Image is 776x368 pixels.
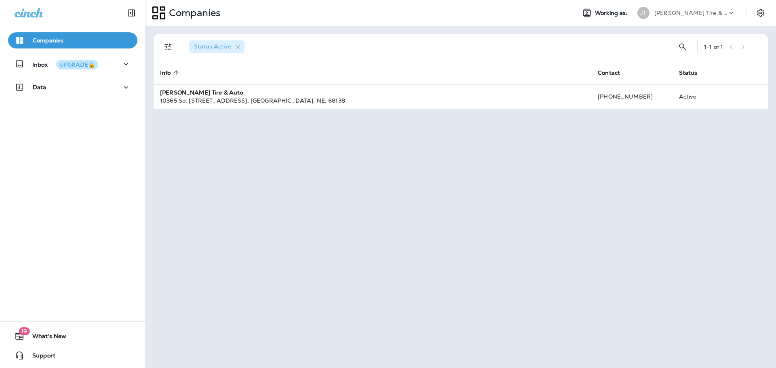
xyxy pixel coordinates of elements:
span: Contact [598,69,630,76]
p: [PERSON_NAME] Tire & Auto [654,10,727,16]
td: Active [673,84,724,109]
button: Support [8,347,137,364]
button: Settings [753,6,768,20]
button: Companies [8,32,137,48]
div: JT [637,7,649,19]
div: UPGRADE🔒 [59,62,95,67]
button: 19What's New [8,328,137,344]
div: 1 - 1 of 1 [704,44,723,50]
span: Contact [598,69,620,76]
button: Filters [160,39,176,55]
p: Companies [33,37,63,44]
span: Info [160,69,171,76]
span: Support [24,352,55,362]
div: 10365 So. [STREET_ADDRESS] , [GEOGRAPHIC_DATA] , NE , 68138 [160,97,585,105]
span: Status [679,69,698,76]
div: Status:Active [189,40,245,53]
span: 19 [19,327,30,335]
span: Status [679,69,708,76]
span: Status : Active [194,43,231,50]
strong: [PERSON_NAME] Tire & Auto [160,89,243,96]
button: UPGRADE🔒 [56,60,98,69]
span: Info [160,69,181,76]
button: Collapse Sidebar [120,5,143,21]
p: Data [33,84,46,90]
td: [PHONE_NUMBER] [591,84,672,109]
p: Inbox [32,60,98,68]
button: Data [8,79,137,95]
button: InboxUPGRADE🔒 [8,56,137,72]
span: Working as: [595,10,629,17]
button: Search Companies [675,39,691,55]
span: What's New [24,333,66,343]
p: Companies [166,7,221,19]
